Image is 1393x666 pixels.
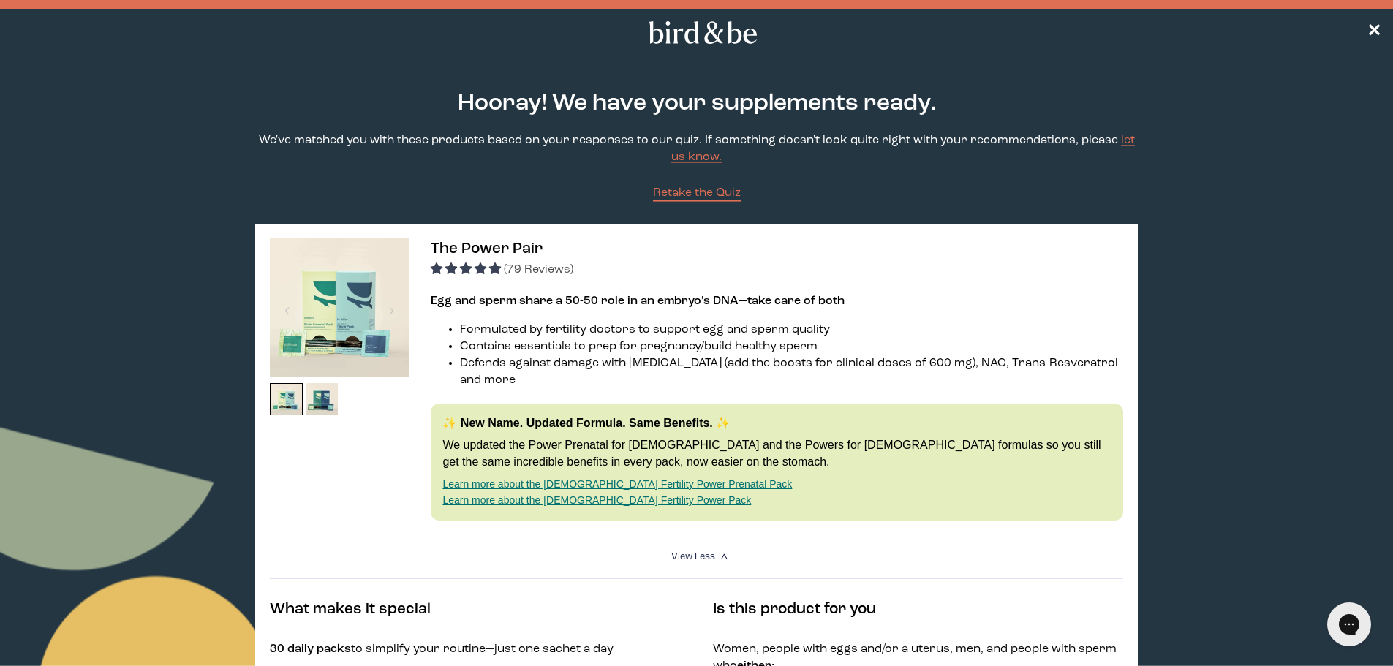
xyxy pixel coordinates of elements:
[432,87,962,121] h2: Hooray! We have your supplements ready.
[442,417,731,429] strong: ✨ New Name. Updated Formula. Same Benefits. ✨
[1320,597,1378,651] iframe: Gorgias live chat messenger
[442,437,1111,470] p: We updated the Power Prenatal for [DEMOGRAPHIC_DATA] and the Powers for [DEMOGRAPHIC_DATA] formul...
[270,641,680,658] p: to simplify your routine—just one sachet a day
[270,238,409,377] img: thumbnail image
[270,643,351,655] strong: 30 daily packs
[442,494,751,506] a: Learn more about the [DEMOGRAPHIC_DATA] Fertility Power Pack
[270,383,303,416] img: thumbnail image
[306,383,339,416] img: thumbnail image
[431,295,845,307] strong: Egg and sperm share a 50-50 role in an embryo’s DNA—take care of both
[460,322,1122,338] li: Formulated by fertility doctors to support egg and sperm quality
[431,241,543,257] span: The Power Pair
[431,264,504,276] span: 4.92 stars
[504,264,573,276] span: (79 Reviews)
[270,599,680,621] h4: What makes it special
[671,552,715,561] span: View Less
[460,338,1122,355] li: Contains essentials to prep for pregnancy/build healthy sperm
[671,135,1135,163] a: let us know.
[653,185,741,202] a: Retake the Quiz
[671,550,722,564] summary: View Less <
[255,132,1137,166] p: We've matched you with these products based on your responses to our quiz. If something doesn't l...
[460,355,1122,389] li: Defends against damage with [MEDICAL_DATA] (add the boosts for clinical doses of 600 mg), NAC, Tr...
[719,553,733,561] i: <
[442,478,792,490] a: Learn more about the [DEMOGRAPHIC_DATA] Fertility Power Prenatal Pack
[1367,20,1381,45] a: ✕
[1367,23,1381,41] span: ✕
[653,187,741,199] span: Retake the Quiz
[713,599,1123,621] h4: Is this product for you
